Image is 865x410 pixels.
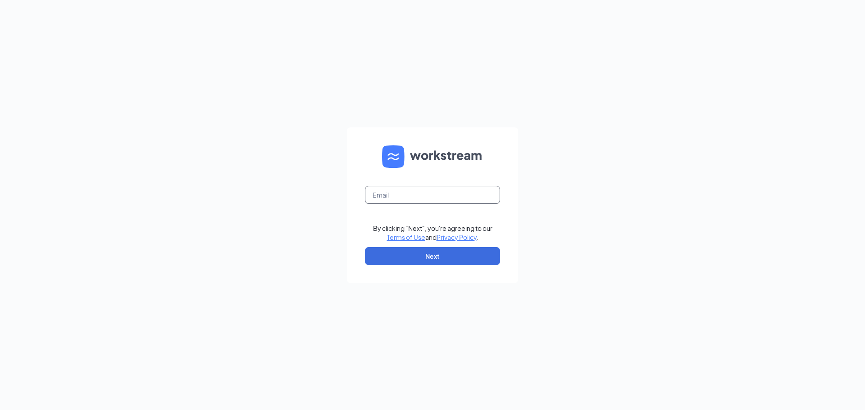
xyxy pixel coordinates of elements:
[365,186,500,204] input: Email
[437,233,477,241] a: Privacy Policy
[365,247,500,265] button: Next
[373,224,492,242] div: By clicking "Next", you're agreeing to our and .
[382,145,483,168] img: WS logo and Workstream text
[387,233,425,241] a: Terms of Use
